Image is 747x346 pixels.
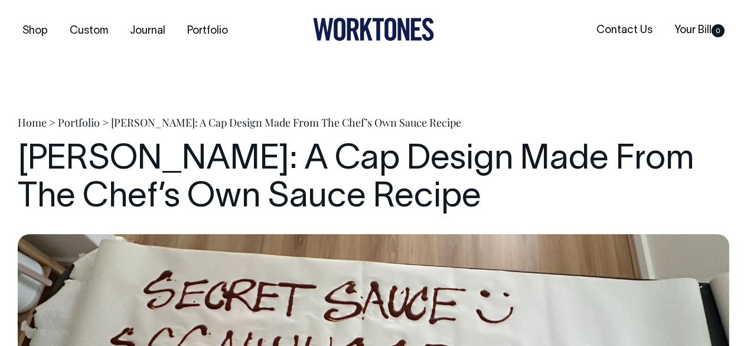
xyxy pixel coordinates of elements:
[670,21,729,40] a: Your Bill0
[18,115,47,130] a: Home
[592,21,657,40] a: Contact Us
[65,21,113,41] a: Custom
[102,115,109,130] span: >
[18,141,729,217] h1: [PERSON_NAME]: A Cap Design Made From The Chef’s Own Sauce Recipe
[111,115,461,130] span: [PERSON_NAME]: A Cap Design Made From The Chef’s Own Sauce Recipe
[49,115,56,130] span: >
[58,115,100,130] a: Portfolio
[712,24,725,37] span: 0
[182,21,233,41] a: Portfolio
[18,21,53,41] a: Shop
[125,21,170,41] a: Journal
